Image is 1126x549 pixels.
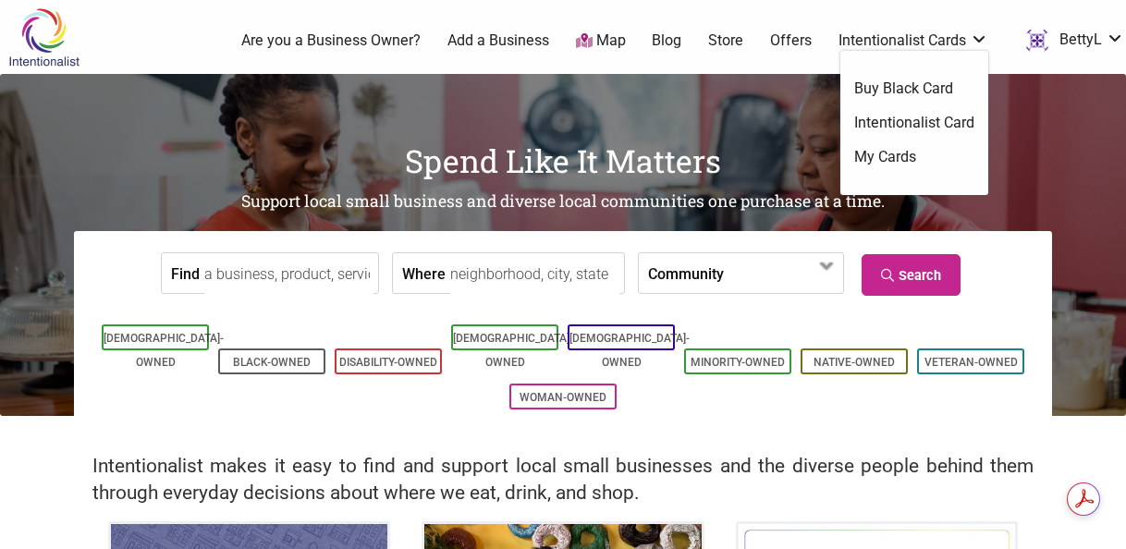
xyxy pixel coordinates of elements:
a: Buy Black Card [854,79,974,99]
a: Are you a Business Owner? [241,30,421,51]
a: Disability-Owned [339,356,437,369]
a: Add a Business [447,30,549,51]
label: Where [402,253,446,293]
a: Minority-Owned [691,356,785,369]
a: Intentionalist Card [854,113,974,133]
a: Store [708,30,743,51]
a: Search [862,254,961,296]
a: [DEMOGRAPHIC_DATA]-Owned [453,332,573,369]
a: Veteran-Owned [924,356,1018,369]
a: [DEMOGRAPHIC_DATA]-Owned [569,332,690,369]
a: Map [576,30,626,52]
a: Intentionalist Cards [838,30,988,51]
input: neighborhood, city, state [450,253,619,295]
input: a business, product, service [204,253,373,295]
label: Find [171,253,200,293]
a: Blog [652,30,681,51]
a: Black-Owned [233,356,311,369]
h2: Intentionalist makes it easy to find and support local small businesses and the diverse people be... [92,453,1034,506]
a: BettyL [1015,24,1124,57]
a: [DEMOGRAPHIC_DATA]-Owned [104,332,224,369]
a: Offers [770,30,812,51]
label: Community [648,253,724,293]
a: Native-Owned [814,356,895,369]
a: Woman-Owned [520,391,606,404]
a: My Cards [854,147,974,167]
